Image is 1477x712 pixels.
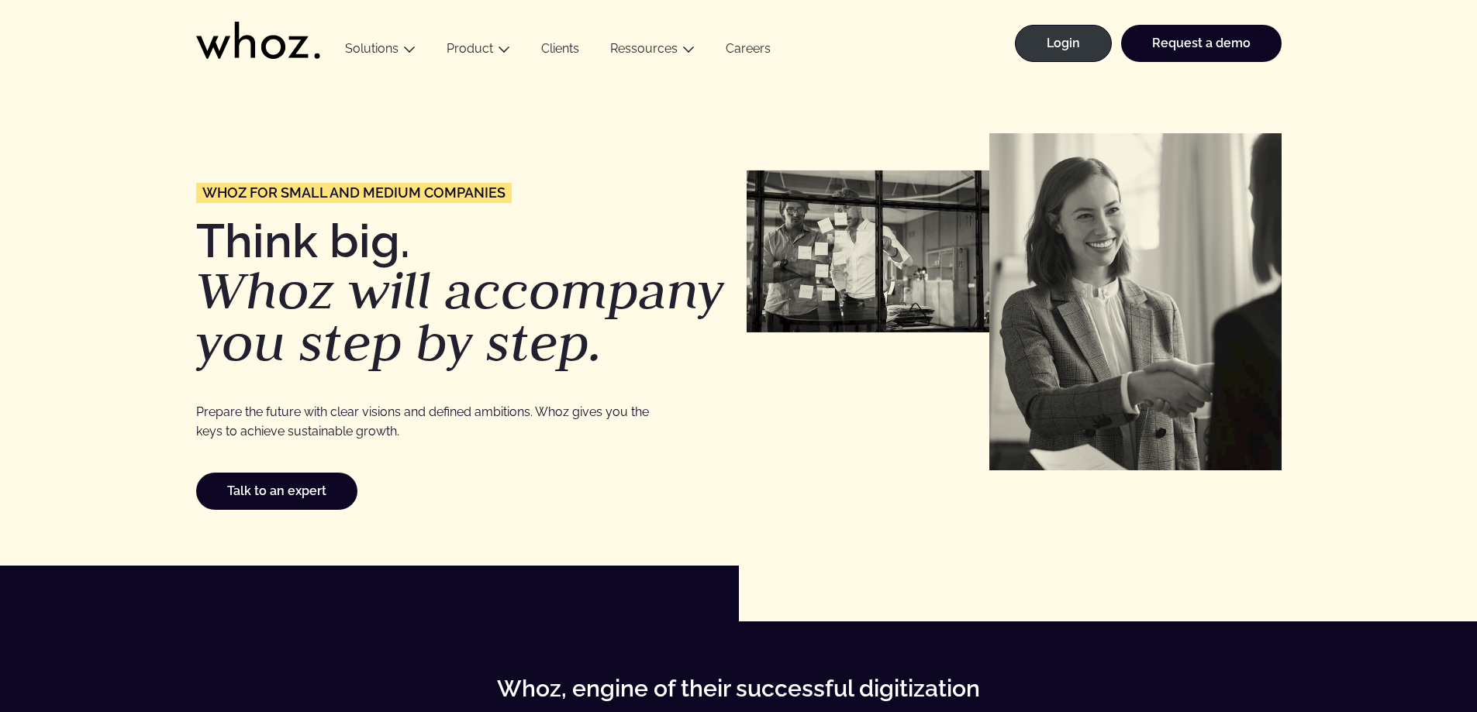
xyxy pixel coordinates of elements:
button: Solutions [330,41,431,62]
h1: Think big. [196,218,731,369]
a: Product [447,41,493,56]
button: Product [431,41,526,62]
em: Whoz will accompany you step by step. [196,256,723,377]
a: Ressources [610,41,678,56]
p: Whoz, engine of their successful digitization [31,677,1446,700]
span: Whoz for Small and medium companies [202,186,506,200]
a: Careers [710,41,786,62]
p: Prepare the future with clear visions and defined ambitions. Whoz gives you the keys to achieve s... [196,402,678,442]
img: Petites et moyennes entreprises 1 [989,133,1282,470]
a: Request a demo [1121,25,1282,62]
img: Petites et moyennes entreprises [747,170,989,332]
a: Login [1015,25,1112,62]
a: Talk to an expert [196,473,357,510]
a: Clients [526,41,595,62]
button: Ressources [595,41,710,62]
